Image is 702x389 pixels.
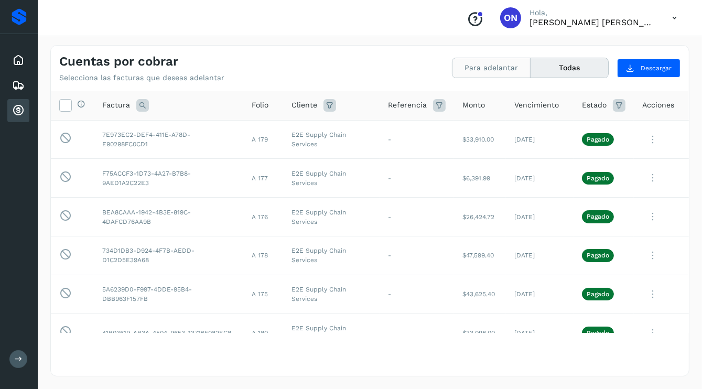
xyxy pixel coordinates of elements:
td: [DATE] [506,314,574,352]
span: Descargar [641,63,672,73]
td: 7E973EC2-DEF4-411E-A78D-E90298FC0CD1 [94,120,243,159]
div: Cuentas por cobrar [7,99,29,122]
td: E2E Supply Chain Services [283,236,380,275]
td: - [380,198,454,236]
td: [DATE] [506,198,574,236]
td: A 177 [243,159,283,198]
td: E2E Supply Chain Services [283,314,380,352]
button: Todas [531,58,608,78]
td: $47,599.40 [454,236,506,275]
td: $33,910.00 [454,120,506,159]
span: Factura [102,100,130,111]
td: 5A6239D0-F997-4DDE-95B4-DBB963F157FB [94,275,243,314]
td: [DATE] [506,236,574,275]
td: E2E Supply Chain Services [283,275,380,314]
td: A 180 [243,314,283,352]
td: 41B03619-AB3A-4504-9653-13716F082EC8 [94,314,243,352]
span: Estado [582,100,607,111]
td: 734D1DB3-D924-4F7B-AEDD-D1C2D5E39A68 [94,236,243,275]
p: Selecciona las facturas que deseas adelantar [59,73,224,82]
button: Descargar [617,59,681,78]
td: - [380,236,454,275]
button: Para adelantar [452,58,531,78]
p: Pagado [587,290,609,298]
td: E2E Supply Chain Services [283,198,380,236]
td: $33,098.00 [454,314,506,352]
td: $43,625.40 [454,275,506,314]
span: Folio [252,100,268,111]
p: Hola, [530,8,655,17]
p: Pagado [587,252,609,259]
td: [DATE] [506,120,574,159]
span: Vencimiento [514,100,559,111]
td: - [380,314,454,352]
td: E2E Supply Chain Services [283,159,380,198]
td: BEA8CAAA-1942-4B3E-819C-4DAFCD76AA9B [94,198,243,236]
div: Embarques [7,74,29,97]
td: A 175 [243,275,283,314]
p: Pagado [587,175,609,182]
td: F75ACCF3-1D73-4A27-B7B8-9AED1A2C22E3 [94,159,243,198]
td: A 176 [243,198,283,236]
td: $26,424.72 [454,198,506,236]
div: Inicio [7,49,29,72]
span: Referencia [388,100,427,111]
td: - [380,275,454,314]
td: A 179 [243,120,283,159]
td: [DATE] [506,275,574,314]
p: Pagado [587,136,609,143]
span: Monto [462,100,485,111]
td: A 178 [243,236,283,275]
p: Pagado [587,329,609,337]
p: Pagado [587,213,609,220]
p: OMAR NOE MARTINEZ RUBIO [530,17,655,27]
td: $6,391.99 [454,159,506,198]
h4: Cuentas por cobrar [59,54,178,69]
span: Acciones [642,100,674,111]
td: [DATE] [506,159,574,198]
td: - [380,159,454,198]
td: E2E Supply Chain Services [283,120,380,159]
span: Cliente [291,100,317,111]
td: - [380,120,454,159]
